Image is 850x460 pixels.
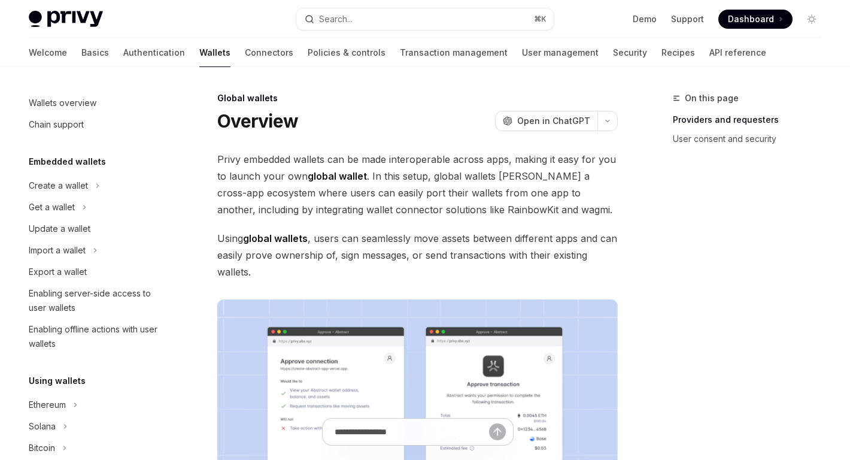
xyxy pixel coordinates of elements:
[673,110,831,129] a: Providers and requesters
[19,319,172,355] a: Enabling offline actions with user wallets
[243,232,308,244] strong: global wallets
[29,265,87,279] div: Export a wallet
[19,114,172,135] a: Chain support
[19,283,172,319] a: Enabling server-side access to user wallets
[199,38,230,67] a: Wallets
[217,151,618,218] span: Privy embedded wallets can be made interoperable across apps, making it easy for you to launch yo...
[29,178,88,193] div: Create a wallet
[671,13,704,25] a: Support
[29,155,106,169] h5: Embedded wallets
[81,38,109,67] a: Basics
[29,286,165,315] div: Enabling server-side access to user wallets
[495,111,597,131] button: Open in ChatGPT
[709,38,766,67] a: API reference
[534,14,547,24] span: ⌘ K
[29,96,96,110] div: Wallets overview
[335,419,489,445] input: Ask a question...
[29,374,86,388] h5: Using wallets
[685,91,739,105] span: On this page
[19,196,172,218] button: Toggle Get a wallet section
[29,222,90,236] div: Update a wallet
[29,38,67,67] a: Welcome
[19,92,172,114] a: Wallets overview
[29,117,84,132] div: Chain support
[245,38,293,67] a: Connectors
[217,110,298,132] h1: Overview
[29,243,86,258] div: Import a wallet
[308,170,367,182] strong: global wallet
[217,92,618,104] div: Global wallets
[802,10,821,29] button: Toggle dark mode
[400,38,508,67] a: Transaction management
[29,200,75,214] div: Get a wallet
[613,38,647,67] a: Security
[19,175,172,196] button: Toggle Create a wallet section
[29,322,165,351] div: Enabling offline actions with user wallets
[489,423,506,440] button: Send message
[29,11,103,28] img: light logo
[633,13,657,25] a: Demo
[29,441,55,455] div: Bitcoin
[19,394,172,416] button: Toggle Ethereum section
[123,38,185,67] a: Authentication
[19,261,172,283] a: Export a wallet
[522,38,599,67] a: User management
[19,240,172,261] button: Toggle Import a wallet section
[728,13,774,25] span: Dashboard
[308,38,385,67] a: Policies & controls
[217,230,618,280] span: Using , users can seamlessly move assets between different apps and can easily prove ownership of...
[319,12,353,26] div: Search...
[296,8,554,30] button: Open search
[718,10,793,29] a: Dashboard
[517,115,590,127] span: Open in ChatGPT
[29,419,56,434] div: Solana
[29,398,66,412] div: Ethereum
[661,38,695,67] a: Recipes
[19,437,172,459] button: Toggle Bitcoin section
[19,218,172,240] a: Update a wallet
[19,416,172,437] button: Toggle Solana section
[673,129,831,149] a: User consent and security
